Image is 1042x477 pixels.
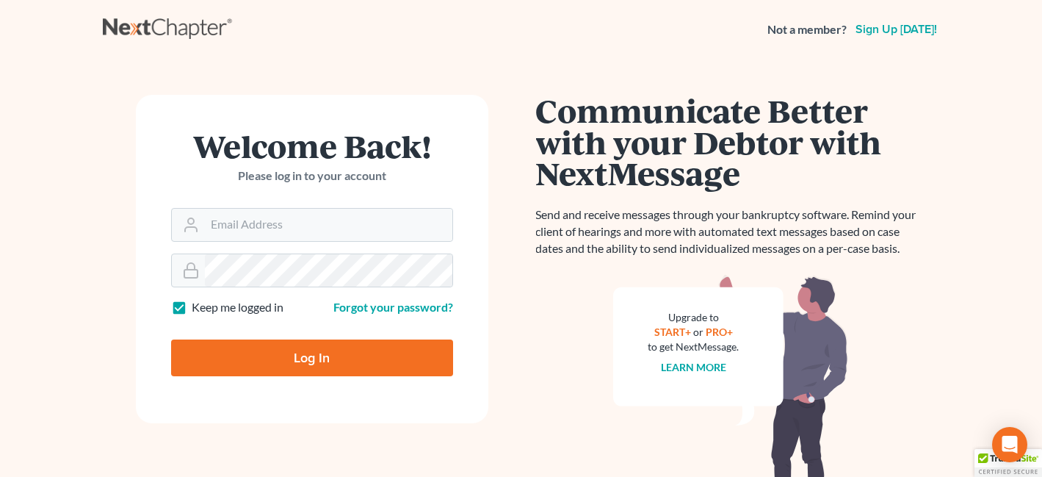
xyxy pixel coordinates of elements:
[853,24,940,35] a: Sign up [DATE]!
[205,209,452,241] input: Email Address
[974,449,1042,477] div: TrustedSite Certified
[171,130,453,162] h1: Welcome Back!
[192,299,283,316] label: Keep me logged in
[333,300,453,314] a: Forgot your password?
[648,310,739,325] div: Upgrade to
[767,21,847,38] strong: Not a member?
[171,340,453,376] input: Log In
[648,340,739,354] div: to get NextMessage.
[693,326,703,338] span: or
[992,427,1027,462] div: Open Intercom Messenger
[661,361,726,373] a: Learn more
[536,95,925,189] h1: Communicate Better with your Debtor with NextMessage
[536,207,925,257] p: Send and receive messages through your bankruptcy software. Remind your client of hearings and mo...
[706,326,733,338] a: PRO+
[654,326,691,338] a: START+
[171,168,453,184] p: Please log in to your account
